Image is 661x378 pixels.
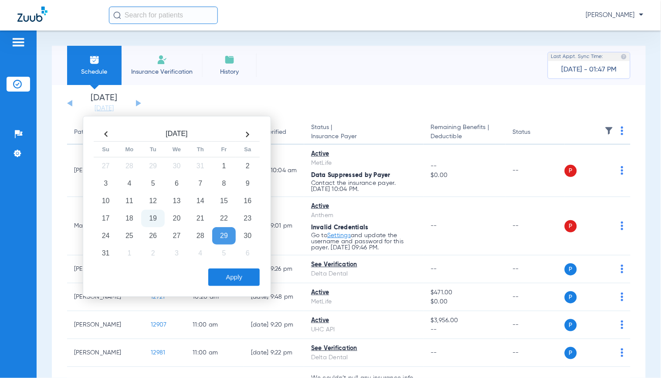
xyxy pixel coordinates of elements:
[327,232,351,238] a: Settings
[311,180,417,192] p: Contact the insurance payer. [DATE] 10:04 PM.
[430,325,498,334] span: --
[304,120,424,145] th: Status |
[74,128,137,137] div: Patient Name
[311,132,417,141] span: Insurance Payer
[311,288,417,297] div: Active
[430,171,498,180] span: $0.00
[506,197,565,255] td: --
[109,7,218,24] input: Search for patients
[621,221,624,230] img: group-dot-blue.svg
[565,263,577,276] span: P
[67,339,144,367] td: [PERSON_NAME]
[430,266,437,272] span: --
[311,232,417,251] p: Go to and update the username and password for this payer. [DATE] 09:46 PM.
[430,223,437,229] span: --
[244,255,304,283] td: [DATE] 9:26 PM
[586,11,644,20] span: [PERSON_NAME]
[113,11,121,19] img: Search Icon
[506,255,565,283] td: --
[208,269,260,286] button: Apply
[621,126,624,135] img: group-dot-blue.svg
[621,166,624,175] img: group-dot-blue.svg
[311,325,417,334] div: UHC API
[311,269,417,279] div: Delta Dental
[17,7,47,22] img: Zuub Logo
[186,283,244,311] td: 10:20 AM
[565,165,577,177] span: P
[67,311,144,339] td: [PERSON_NAME]
[186,339,244,367] td: 11:00 AM
[430,288,498,297] span: $471.00
[551,52,603,61] span: Last Appt. Sync Time:
[186,311,244,339] td: 11:00 AM
[89,54,100,65] img: Schedule
[157,54,167,65] img: Manual Insurance Verification
[562,65,617,74] span: [DATE] - 01:47 PM
[621,320,624,329] img: group-dot-blue.svg
[506,120,565,145] th: Status
[605,126,614,135] img: filter.svg
[244,145,304,197] td: [DATE] 10:04 AM
[251,128,297,137] div: Last Verified
[506,283,565,311] td: --
[311,211,417,220] div: Anthem
[311,225,369,231] span: Invalid Credentials
[151,350,165,356] span: 12981
[430,132,498,141] span: Deductible
[311,344,417,353] div: See Verification
[311,172,390,178] span: Data Suppressed by Payer
[78,104,130,113] a: [DATE]
[621,54,627,60] img: last sync help info
[506,339,565,367] td: --
[430,350,437,356] span: --
[128,68,196,76] span: Insurance Verification
[74,68,115,76] span: Schedule
[424,120,505,145] th: Remaining Benefits |
[565,347,577,359] span: P
[621,293,624,301] img: group-dot-blue.svg
[67,283,144,311] td: [PERSON_NAME]
[506,311,565,339] td: --
[11,37,25,48] img: hamburger-icon
[244,311,304,339] td: [DATE] 9:20 PM
[118,127,236,142] th: [DATE]
[430,316,498,325] span: $3,956.00
[311,260,417,269] div: See Verification
[151,322,166,328] span: 12907
[430,162,498,171] span: --
[617,336,661,378] iframe: Chat Widget
[311,159,417,168] div: MetLife
[244,283,304,311] td: [DATE] 9:48 PM
[311,353,417,362] div: Delta Dental
[311,316,417,325] div: Active
[244,339,304,367] td: [DATE] 9:22 PM
[151,294,165,300] span: 12721
[621,265,624,273] img: group-dot-blue.svg
[209,68,250,76] span: History
[311,202,417,211] div: Active
[565,319,577,331] span: P
[565,220,577,232] span: P
[311,297,417,306] div: MetLife
[506,145,565,197] td: --
[565,291,577,303] span: P
[78,94,130,113] li: [DATE]
[224,54,235,65] img: History
[311,150,417,159] div: Active
[244,197,304,255] td: [DATE] 9:01 PM
[430,297,498,306] span: $0.00
[74,128,112,137] div: Patient Name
